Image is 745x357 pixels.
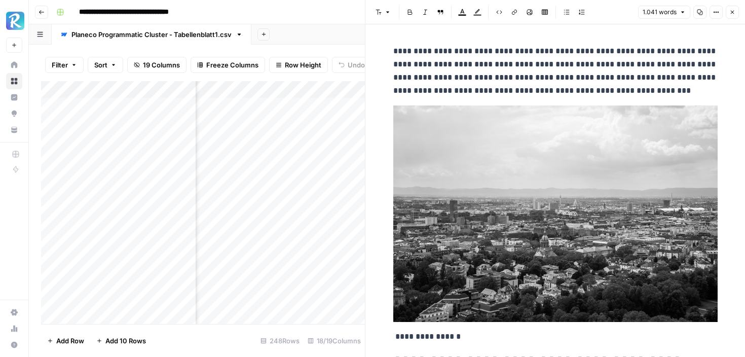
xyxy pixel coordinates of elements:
[643,8,677,17] span: 1.041 words
[6,8,22,33] button: Workspace: Radyant
[45,57,84,73] button: Filter
[6,320,22,337] a: Usage
[6,122,22,138] a: Your Data
[285,60,321,70] span: Row Height
[332,57,371,73] button: Undo
[127,57,187,73] button: 19 Columns
[6,57,22,73] a: Home
[638,6,690,19] button: 1.041 words
[6,105,22,122] a: Opportunities
[6,12,24,30] img: Radyant Logo
[256,333,304,349] div: 248 Rows
[206,60,258,70] span: Freeze Columns
[6,73,22,89] a: Browse
[52,60,68,70] span: Filter
[348,60,365,70] span: Undo
[105,336,146,346] span: Add 10 Rows
[143,60,180,70] span: 19 Columns
[6,304,22,320] a: Settings
[6,89,22,105] a: Insights
[6,337,22,353] button: Help + Support
[71,29,232,40] div: Planeco Programmatic Cluster - Tabellenblatt1.csv
[56,336,84,346] span: Add Row
[304,333,365,349] div: 18/19 Columns
[191,57,265,73] button: Freeze Columns
[269,57,328,73] button: Row Height
[88,57,123,73] button: Sort
[94,60,107,70] span: Sort
[41,333,90,349] button: Add Row
[52,24,251,45] a: Planeco Programmatic Cluster - Tabellenblatt1.csv
[90,333,152,349] button: Add 10 Rows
